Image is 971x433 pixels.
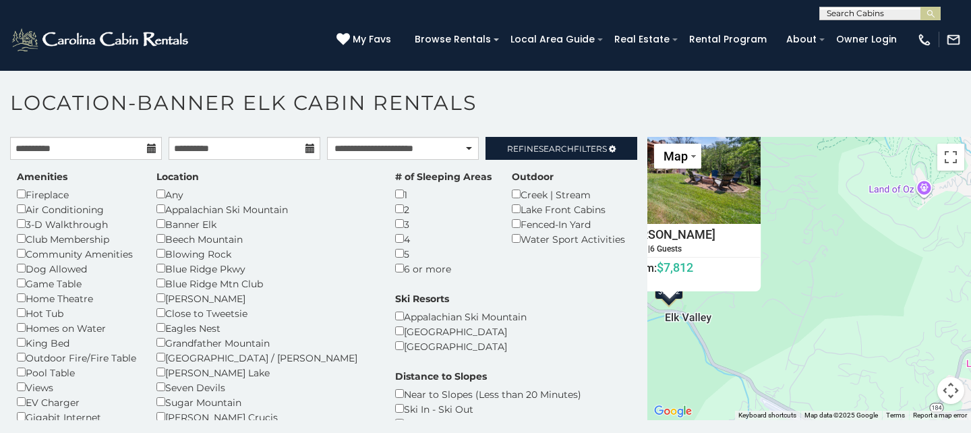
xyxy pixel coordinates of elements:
[512,231,625,246] div: Water Sport Activities
[779,29,823,50] a: About
[682,29,773,50] a: Rental Program
[395,231,492,246] div: 4
[664,149,688,163] span: Map
[507,144,607,154] span: Refine Filters
[395,309,527,324] div: Appalachian Ski Mountain
[156,231,375,246] div: Beech Mountain
[395,416,581,431] div: Walk to Slopes
[17,350,136,365] div: Outdoor Fire/Fire Table
[512,202,625,216] div: Lake Front Cabins
[17,276,136,291] div: Game Table
[512,216,625,231] div: Fenced-In Yard
[654,144,701,169] button: Change map style
[17,365,136,380] div: Pool Table
[395,170,492,183] label: # of Sleeping Areas
[395,261,492,276] div: 6 or more
[804,411,878,419] span: Map data ©2025 Google
[886,411,905,419] a: Terms
[156,291,375,306] div: [PERSON_NAME]
[17,261,136,276] div: Dog Allowed
[17,202,136,216] div: Air Conditioning
[937,377,964,404] button: Map camera controls
[917,32,932,47] img: phone-regular-white.png
[156,409,375,424] div: [PERSON_NAME] Crucis
[156,380,375,395] div: Seven Devils
[156,187,375,202] div: Any
[17,395,136,409] div: EV Charger
[512,170,554,183] label: Outdoor
[395,386,581,401] div: Near to Slopes (Less than 20 Minutes)
[17,380,136,395] div: Views
[579,224,761,275] a: [PERSON_NAME] 2 Baths | 6 Guests Starting from:$7,812
[937,144,964,171] button: Toggle fullscreen view
[353,32,391,47] span: My Favs
[17,170,67,183] label: Amenities
[651,403,695,420] img: Google
[395,202,492,216] div: 2
[579,225,760,245] h4: [PERSON_NAME]
[17,320,136,335] div: Homes on Water
[17,335,136,350] div: King Bed
[17,216,136,231] div: 3-D Walkthrough
[651,403,695,420] a: Open this area in Google Maps (opens a new window)
[156,306,375,320] div: Close to Tweetsie
[156,202,375,216] div: Appalachian Ski Mountain
[156,335,375,350] div: Grandfather Mountain
[156,320,375,335] div: Eagles Nest
[156,216,375,231] div: Banner Elk
[10,26,192,53] img: White-1-2.png
[512,187,625,202] div: Creek | Stream
[395,246,492,261] div: 5
[579,103,761,224] img: Buddys Cabin
[156,246,375,261] div: Blowing Rock
[156,276,375,291] div: Blue Ridge Mtn Club
[395,216,492,231] div: 3
[504,29,601,50] a: Local Area Guide
[395,401,581,416] div: Ski In - Ski Out
[17,409,136,424] div: Gigabit Internet
[395,324,527,339] div: [GEOGRAPHIC_DATA]
[408,29,498,50] a: Browse Rentals
[913,411,967,419] a: Report a map error
[650,245,682,254] h5: 6 Guests
[657,260,693,275] span: $7,812
[608,29,676,50] a: Real Estate
[156,395,375,409] div: Sugar Mountain
[17,306,136,320] div: Hot Tub
[579,261,760,275] h6: Starting from:
[395,187,492,202] div: 1
[156,170,199,183] label: Location
[829,29,904,50] a: Owner Login
[17,187,136,202] div: Fireplace
[539,144,574,154] span: Search
[395,370,487,383] label: Distance to Slopes
[17,231,136,246] div: Club Membership
[395,292,449,306] label: Ski Resorts
[156,261,375,276] div: Blue Ridge Pkwy
[486,137,637,160] a: RefineSearchFilters
[17,291,136,306] div: Home Theatre
[395,339,527,353] div: [GEOGRAPHIC_DATA]
[17,246,136,261] div: Community Amenities
[336,32,394,47] a: My Favs
[946,32,961,47] img: mail-regular-white.png
[156,350,375,365] div: [GEOGRAPHIC_DATA] / [PERSON_NAME]
[156,365,375,380] div: [PERSON_NAME] Lake
[738,411,796,420] button: Keyboard shortcuts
